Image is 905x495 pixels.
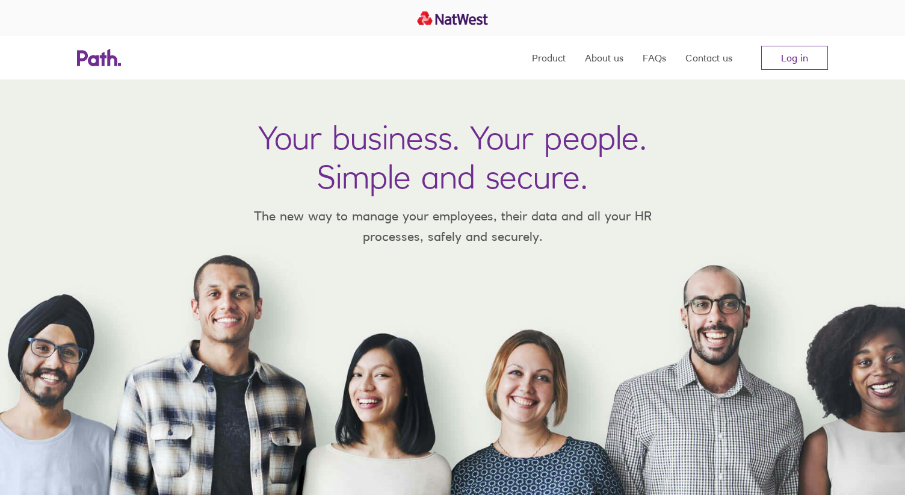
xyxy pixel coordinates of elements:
[643,36,666,79] a: FAQs
[532,36,566,79] a: Product
[761,46,828,70] a: Log in
[685,36,732,79] a: Contact us
[236,206,669,246] p: The new way to manage your employees, their data and all your HR processes, safely and securely.
[258,118,647,196] h1: Your business. Your people. Simple and secure.
[585,36,623,79] a: About us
